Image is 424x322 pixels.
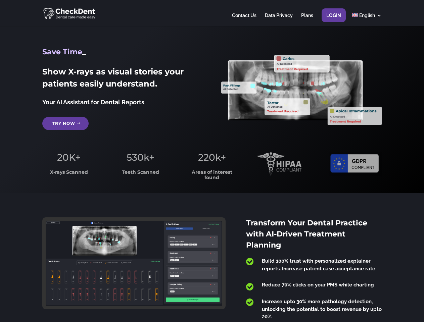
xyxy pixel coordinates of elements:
[246,298,253,307] span: 
[43,7,96,20] img: CheckDent AI
[265,13,293,26] a: Data Privacy
[352,13,382,26] a: English
[127,152,154,163] span: 530k+
[262,282,374,288] span: Reduce 70% clicks on your PMS while charting
[57,152,81,163] span: 20K+
[262,299,382,320] span: Increase upto 30% more pathology detection, unlocking the potential to boost revenue by upto 20%
[232,13,256,26] a: Contact Us
[42,117,89,130] a: Try Now
[198,152,226,163] span: 220k+
[262,258,375,272] span: Build 100% trust with personalized explainer reports. Increase patient case acceptance rate
[246,282,253,291] span: 
[186,170,239,183] h3: Areas of interest found
[42,47,82,56] span: Save Time
[221,55,381,125] img: X_Ray_annotated
[42,66,202,93] h2: Show X-rays as visual stories your patients easily understand.
[359,13,375,18] span: English
[246,257,253,266] span: 
[301,13,313,26] a: Plans
[42,99,144,106] span: Your AI Assistant for Dental Reports
[82,47,86,56] span: _
[326,13,341,26] a: Login
[246,218,367,250] span: Transform Your Dental Practice with AI-Driven Treatment Planning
